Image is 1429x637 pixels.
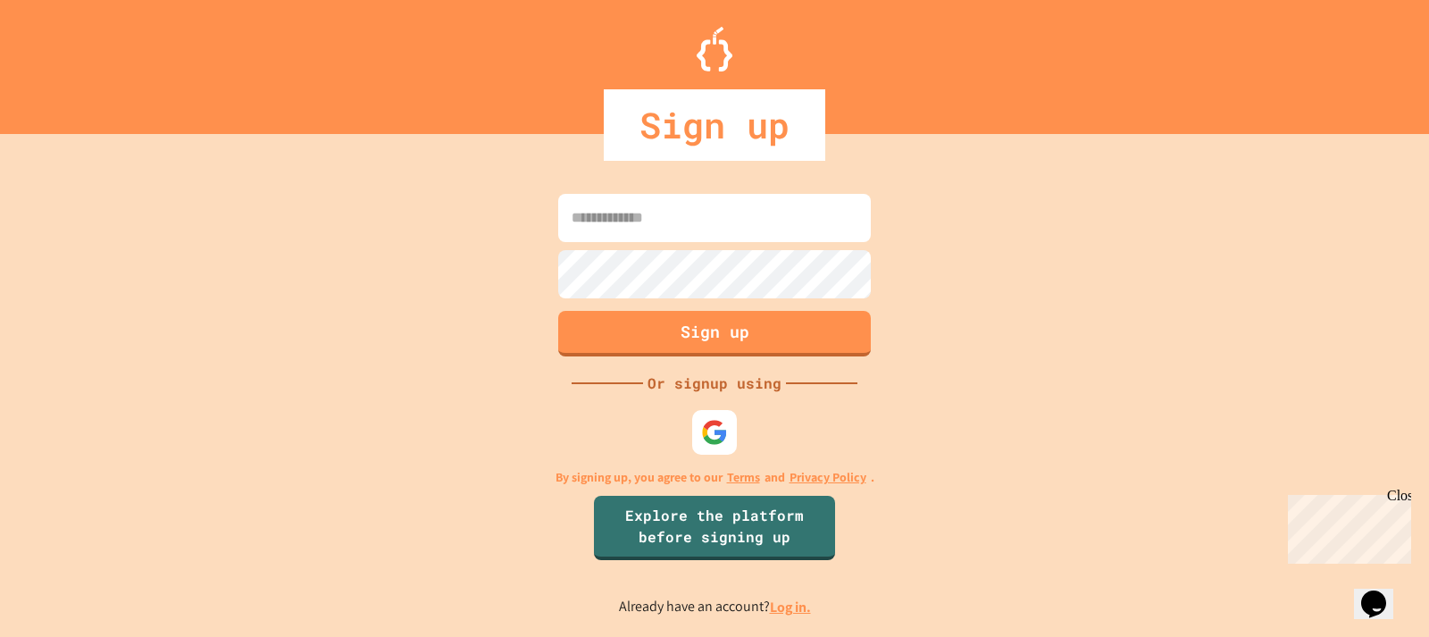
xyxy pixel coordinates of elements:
div: Sign up [604,89,825,161]
img: Logo.svg [697,27,732,71]
div: Or signup using [643,373,786,394]
iframe: chat widget [1281,488,1411,564]
a: Log in. [770,598,811,616]
a: Privacy Policy [790,468,866,487]
button: Sign up [558,311,871,356]
p: By signing up, you agree to our and . [556,468,874,487]
div: Chat with us now!Close [7,7,123,113]
img: google-icon.svg [701,419,728,446]
p: Already have an account? [619,596,811,618]
a: Terms [727,468,760,487]
a: Explore the platform before signing up [594,496,835,560]
iframe: chat widget [1354,566,1411,619]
